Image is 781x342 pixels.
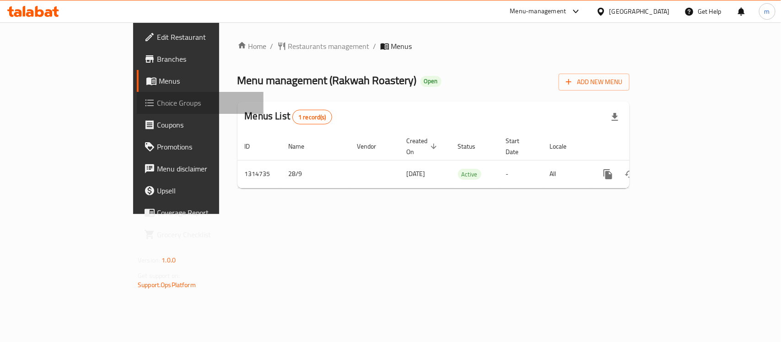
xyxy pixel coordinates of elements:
[288,41,370,52] span: Restaurants management
[619,163,641,185] button: Change Status
[157,97,256,108] span: Choice Groups
[420,76,442,87] div: Open
[157,119,256,130] span: Coupons
[237,70,417,91] span: Menu management ( Rakwah Roastery )
[157,163,256,174] span: Menu disclaimer
[506,135,532,157] span: Start Date
[137,92,264,114] a: Choice Groups
[357,141,388,152] span: Vendor
[237,41,630,52] nav: breadcrumb
[609,6,670,16] div: [GEOGRAPHIC_DATA]
[458,141,488,152] span: Status
[281,160,350,188] td: 28/9
[270,41,274,52] li: /
[407,168,426,180] span: [DATE]
[157,229,256,240] span: Grocery Checklist
[590,133,692,160] th: Actions
[293,113,332,122] span: 1 record(s)
[162,254,176,266] span: 1.0.0
[391,41,412,52] span: Menus
[137,158,264,180] a: Menu disclaimer
[138,270,180,282] span: Get support on:
[407,135,440,157] span: Created On
[420,77,442,85] span: Open
[157,141,256,152] span: Promotions
[499,160,543,188] td: -
[245,109,332,124] h2: Menus List
[137,202,264,224] a: Coverage Report
[137,180,264,202] a: Upsell
[157,185,256,196] span: Upsell
[604,106,626,128] div: Export file
[157,207,256,218] span: Coverage Report
[289,141,317,152] span: Name
[543,160,590,188] td: All
[157,53,256,64] span: Branches
[245,141,262,152] span: ID
[559,74,630,91] button: Add New Menu
[277,41,370,52] a: Restaurants management
[137,70,264,92] a: Menus
[597,163,619,185] button: more
[138,254,160,266] span: Version:
[137,224,264,246] a: Grocery Checklist
[157,32,256,43] span: Edit Restaurant
[237,133,692,188] table: enhanced table
[137,48,264,70] a: Branches
[550,141,579,152] span: Locale
[159,75,256,86] span: Menus
[137,136,264,158] a: Promotions
[292,110,332,124] div: Total records count
[137,114,264,136] a: Coupons
[765,6,770,16] span: m
[137,26,264,48] a: Edit Restaurant
[373,41,377,52] li: /
[138,279,196,291] a: Support.OpsPlatform
[510,6,566,17] div: Menu-management
[458,169,481,180] span: Active
[566,76,622,88] span: Add New Menu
